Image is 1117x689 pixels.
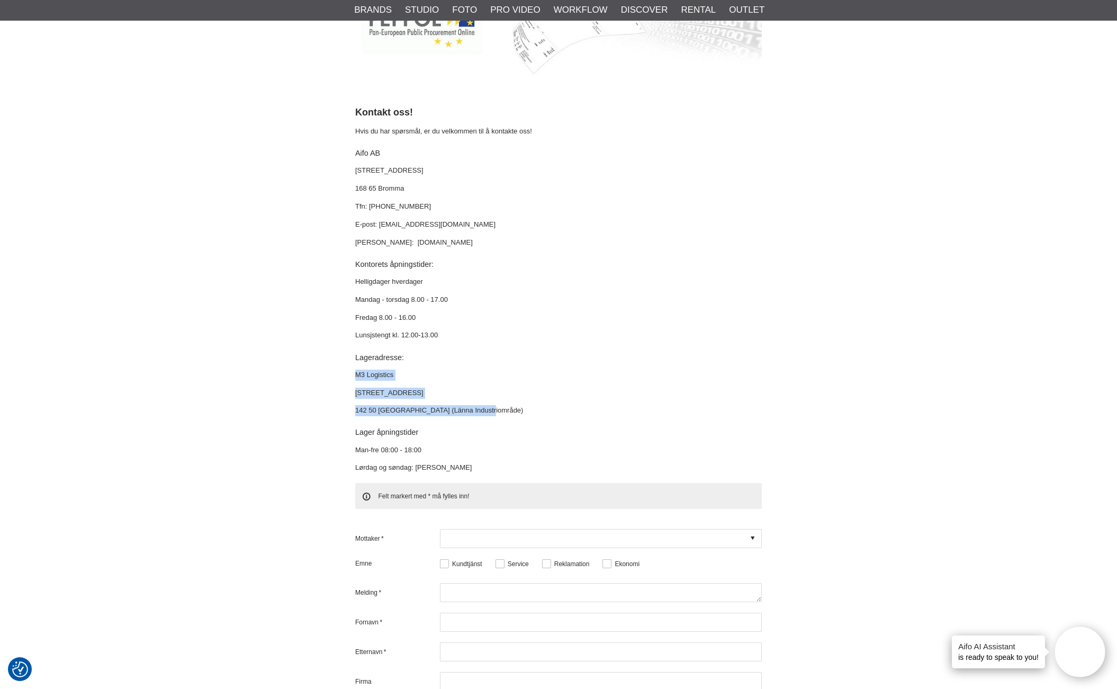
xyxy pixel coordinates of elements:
[355,405,762,416] p: 142 50 [GEOGRAPHIC_DATA] (Länna Industriområde)
[355,106,762,119] h2: Kontakt oss!
[355,427,762,437] h4: Lager åpningstider
[355,201,762,212] p: Tfn: [PHONE_NUMBER]
[551,560,590,568] label: Reklamation
[355,618,440,627] label: Fornavn
[355,677,440,686] label: Firma
[611,560,639,568] label: Ekonomi
[355,534,440,543] label: Mottaker
[355,219,762,230] p: E-post: [EMAIL_ADDRESS][DOMAIN_NAME]
[505,560,529,568] label: Service
[12,661,28,677] img: Revisit consent button
[355,352,762,363] h4: Lageradresse:
[355,126,762,137] p: Hvis du har spørsmål, er du velkommen til å kontakte oss!
[355,312,762,324] p: Fredag ​​8.00 - 16.00
[952,636,1045,668] div: is ready to speak to you!
[452,3,477,17] a: Foto
[354,3,392,17] a: Brands
[355,370,762,381] p: M3 Logistics
[355,588,440,597] label: Melding
[681,3,716,17] a: Rental
[355,647,440,657] label: Etternavn
[355,165,762,176] p: [STREET_ADDRESS]
[490,3,540,17] a: Pro Video
[729,3,764,17] a: Outlet
[621,3,668,17] a: Discover
[958,641,1039,652] h4: Aifo AI Assistant
[355,259,762,270] h4: Kontorets åpningstider:
[355,330,762,341] p: Lunsjstengt kl. 12.00-13.00
[12,660,28,679] button: Samtykkepreferanser
[554,3,608,17] a: Workflow
[355,445,762,456] p: Man-fre 08:00 - 18:00
[355,462,762,473] p: Lørdag og søndag: [PERSON_NAME]
[449,560,482,568] label: Kundtjänst
[355,237,762,248] p: [PERSON_NAME]: [DOMAIN_NAME]
[355,483,762,509] span: Felt markert med * må fylles inn!
[355,294,762,306] p: Mandag - torsdag 8.00 - 17.00
[405,3,439,17] a: Studio
[355,276,762,288] p: Helligdager hverdager
[355,388,762,399] p: [STREET_ADDRESS]
[355,183,762,194] p: 168 65 Bromma
[355,559,440,568] span: Emne
[355,148,762,158] h4: Aifo AB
